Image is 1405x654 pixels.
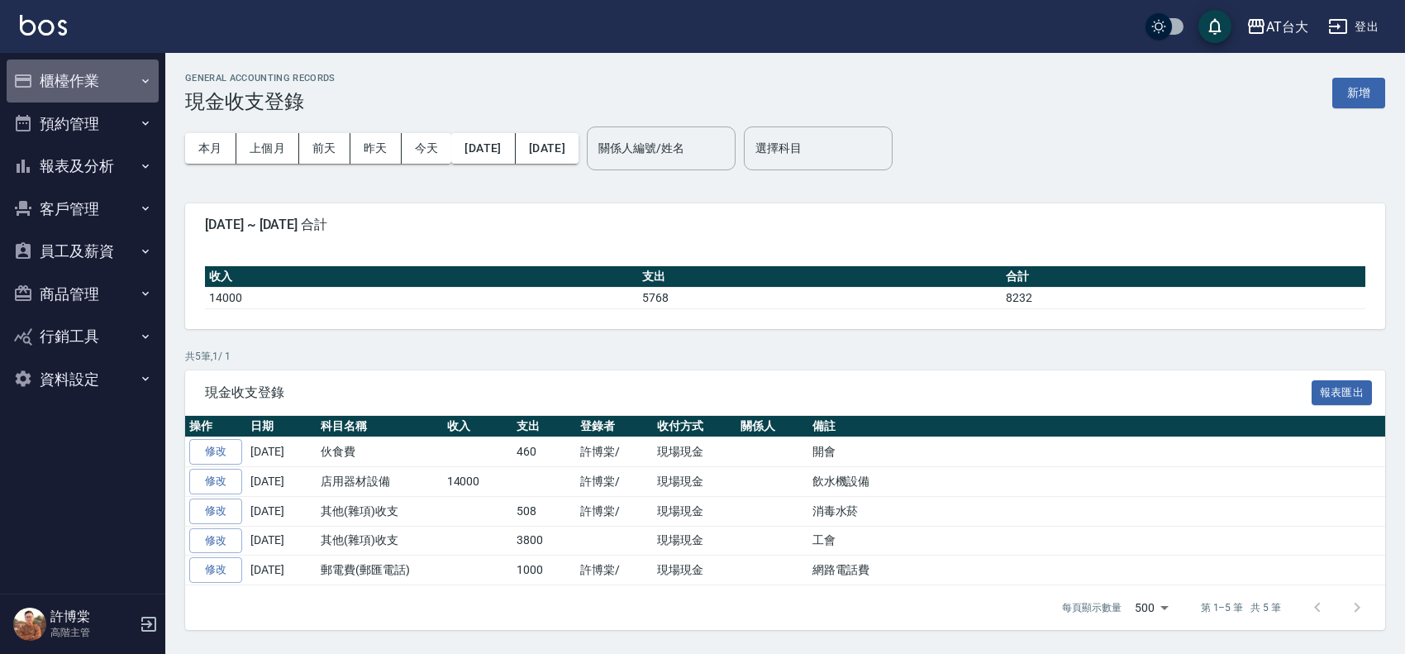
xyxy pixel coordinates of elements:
button: 報表匯出 [1312,380,1373,406]
button: 報表及分析 [7,145,159,188]
a: 修改 [189,439,242,465]
td: 其他(雜項)收支 [317,526,443,556]
button: 櫃檯作業 [7,60,159,103]
button: [DATE] [451,133,515,164]
div: 500 [1128,585,1174,630]
td: 許博棠/ [576,556,653,585]
h3: 現金收支登錄 [185,90,336,113]
td: 工會 [808,526,1385,556]
h5: 許博棠 [50,609,135,625]
td: [DATE] [246,437,317,467]
td: 508 [512,496,576,526]
button: save [1198,10,1231,43]
td: 伙食費 [317,437,443,467]
a: 新增 [1332,84,1385,100]
th: 日期 [246,416,317,437]
a: 修改 [189,557,242,583]
th: 收付方式 [653,416,736,437]
img: Person [13,608,46,641]
td: 開會 [808,437,1385,467]
a: 修改 [189,528,242,554]
th: 關係人 [736,416,808,437]
button: 行銷工具 [7,315,159,358]
td: 其他(雜項)收支 [317,496,443,526]
td: [DATE] [246,467,317,497]
button: 商品管理 [7,273,159,316]
button: 本月 [185,133,236,164]
td: 14000 [443,467,513,497]
th: 合計 [1002,266,1365,288]
button: [DATE] [516,133,579,164]
td: 店用器材設備 [317,467,443,497]
button: 客戶管理 [7,188,159,231]
button: 預約管理 [7,103,159,146]
span: 現金收支登錄 [205,384,1312,401]
th: 備註 [808,416,1385,437]
td: 消毒水菸 [808,496,1385,526]
td: 許博棠/ [576,467,653,497]
td: 現場現金 [653,556,736,585]
span: [DATE] ~ [DATE] 合計 [205,217,1365,233]
td: 5768 [638,287,1002,308]
a: 報表匯出 [1312,384,1373,399]
th: 操作 [185,416,246,437]
td: [DATE] [246,556,317,585]
td: 飲水機設備 [808,467,1385,497]
button: 新增 [1332,78,1385,108]
th: 支出 [638,266,1002,288]
p: 高階主管 [50,625,135,640]
button: 上個月 [236,133,299,164]
td: 網路電話費 [808,556,1385,585]
td: [DATE] [246,526,317,556]
td: 許博棠/ [576,437,653,467]
td: 現場現金 [653,467,736,497]
div: AT台大 [1266,17,1308,37]
button: AT台大 [1240,10,1315,44]
td: 許博棠/ [576,496,653,526]
th: 登錄者 [576,416,653,437]
td: 現場現金 [653,526,736,556]
button: 前天 [299,133,350,164]
button: 資料設定 [7,358,159,401]
td: 1000 [512,556,576,585]
button: 昨天 [350,133,402,164]
th: 收入 [205,266,638,288]
h2: GENERAL ACCOUNTING RECORDS [185,73,336,84]
p: 每頁顯示數量 [1062,600,1122,615]
td: 8232 [1002,287,1365,308]
td: 460 [512,437,576,467]
p: 第 1–5 筆 共 5 筆 [1201,600,1281,615]
th: 科目名稱 [317,416,443,437]
a: 修改 [189,499,242,524]
td: [DATE] [246,496,317,526]
p: 共 5 筆, 1 / 1 [185,349,1385,364]
a: 修改 [189,469,242,494]
td: 3800 [512,526,576,556]
th: 支出 [512,416,576,437]
button: 登出 [1322,12,1385,42]
img: Logo [20,15,67,36]
button: 今天 [402,133,452,164]
button: 員工及薪資 [7,230,159,273]
td: 14000 [205,287,638,308]
td: 現場現金 [653,496,736,526]
td: 現場現金 [653,437,736,467]
th: 收入 [443,416,513,437]
td: 郵電費(郵匯電話) [317,556,443,585]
